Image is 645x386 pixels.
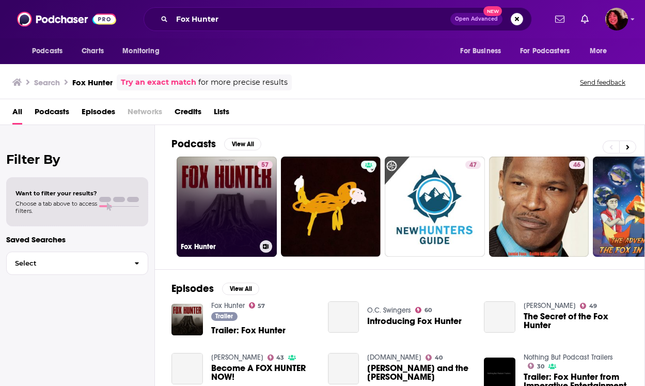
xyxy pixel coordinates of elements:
button: open menu [115,41,172,61]
a: 60 [415,307,432,313]
span: New [483,6,502,16]
a: PodcastsView All [171,137,261,150]
a: Lists [214,103,229,125]
span: 46 [573,160,580,171]
span: 47 [469,160,477,171]
a: Podcasts [35,103,69,125]
button: open menu [513,41,585,61]
span: 30 [537,364,544,369]
span: For Podcasters [520,44,570,58]
span: Want to filter your results? [15,190,97,197]
a: Reynard and the Fox-Hunter [367,364,471,381]
h2: Episodes [171,282,214,295]
span: Monitoring [122,44,159,58]
button: Open AdvancedNew [450,13,502,25]
a: Introducing Fox Hunter [367,317,462,326]
div: Search podcasts, credits, & more... [144,7,532,31]
button: Show profile menu [605,8,628,30]
a: O.C. Swingers [367,306,411,315]
button: Select [6,252,148,275]
a: 57 [257,161,273,169]
button: View All [224,138,261,150]
input: Search podcasts, credits, & more... [172,11,450,27]
button: open menu [583,41,620,61]
a: Become A FOX HUNTER NOW! [171,353,203,384]
a: Try an exact match [121,76,196,88]
span: 57 [261,160,269,171]
h2: Podcasts [171,137,216,150]
a: Credits [175,103,201,125]
span: Trailer [215,313,233,319]
a: Episodes [82,103,115,125]
span: 60 [424,308,432,313]
h3: Search [34,78,60,87]
a: 57 [249,302,265,308]
span: For Business [460,44,501,58]
a: Reynard and the Fox-Hunter [328,353,359,384]
a: englishprogramme.com [367,353,421,362]
span: Logged in as Kathryn-Musilek [605,8,628,30]
span: 43 [276,356,284,360]
a: Show notifications dropdown [577,10,593,28]
span: Networks [128,103,162,125]
img: Podchaser - Follow, Share and Rate Podcasts [17,9,116,29]
a: EpisodesView All [171,282,259,295]
a: 47 [385,157,485,257]
a: 30 [528,363,544,369]
span: [PERSON_NAME] and the [PERSON_NAME] [367,364,471,381]
a: All [12,103,22,125]
a: 49 [580,303,597,309]
button: View All [222,283,259,295]
a: Fox Hunter [211,301,245,310]
h3: Fox Hunter [181,242,256,251]
a: 43 [268,354,285,361]
img: Trailer: Fox Hunter [171,304,203,335]
a: Trailer: Fox Hunter [211,326,286,335]
span: Charts [82,44,104,58]
span: Open Advanced [455,17,498,22]
a: 46 [489,157,589,257]
a: The Secret of the Fox Hunter [484,301,515,333]
span: for more precise results [198,76,288,88]
a: Become A FOX HUNTER NOW! [211,364,316,381]
p: Saved Searches [6,235,148,244]
a: 57Fox Hunter [177,157,277,257]
a: 40 [426,354,443,361]
a: Show notifications dropdown [551,10,569,28]
span: Choose a tab above to access filters. [15,200,97,214]
h2: Filter By [6,152,148,167]
a: Charts [75,41,110,61]
a: CRUZ FM [211,353,263,362]
a: 46 [569,161,585,169]
button: Send feedback [577,78,628,87]
img: User Profile [605,8,628,30]
h3: Fox Hunter [72,78,113,87]
a: The Secret of the Fox Hunter [524,312,628,330]
span: More [590,44,607,58]
span: Select [7,260,126,267]
button: open menu [25,41,76,61]
a: 47 [465,161,481,169]
button: open menu [453,41,514,61]
span: Podcasts [32,44,62,58]
a: Nothing But Podcast Trailers [524,353,613,362]
span: 57 [258,304,265,308]
a: Sherlock Holmes [524,301,576,310]
span: 40 [435,356,443,360]
a: Introducing Fox Hunter [328,301,359,333]
span: 49 [589,304,597,308]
